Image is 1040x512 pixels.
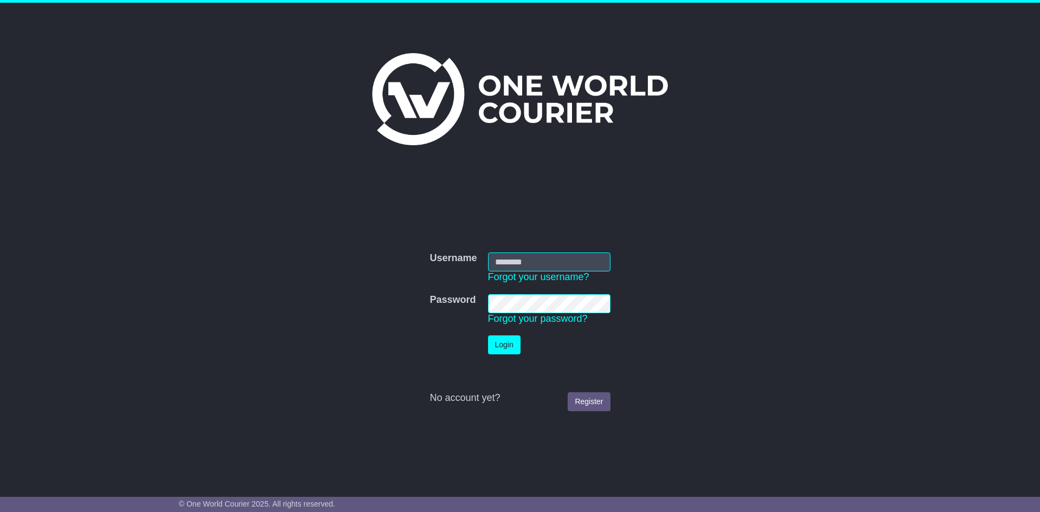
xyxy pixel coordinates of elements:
label: Password [430,294,476,306]
button: Login [488,335,521,354]
a: Forgot your password? [488,313,588,324]
span: © One World Courier 2025. All rights reserved. [179,500,335,508]
label: Username [430,252,477,264]
a: Register [568,392,610,411]
div: No account yet? [430,392,610,404]
img: One World [372,53,668,145]
a: Forgot your username? [488,271,589,282]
